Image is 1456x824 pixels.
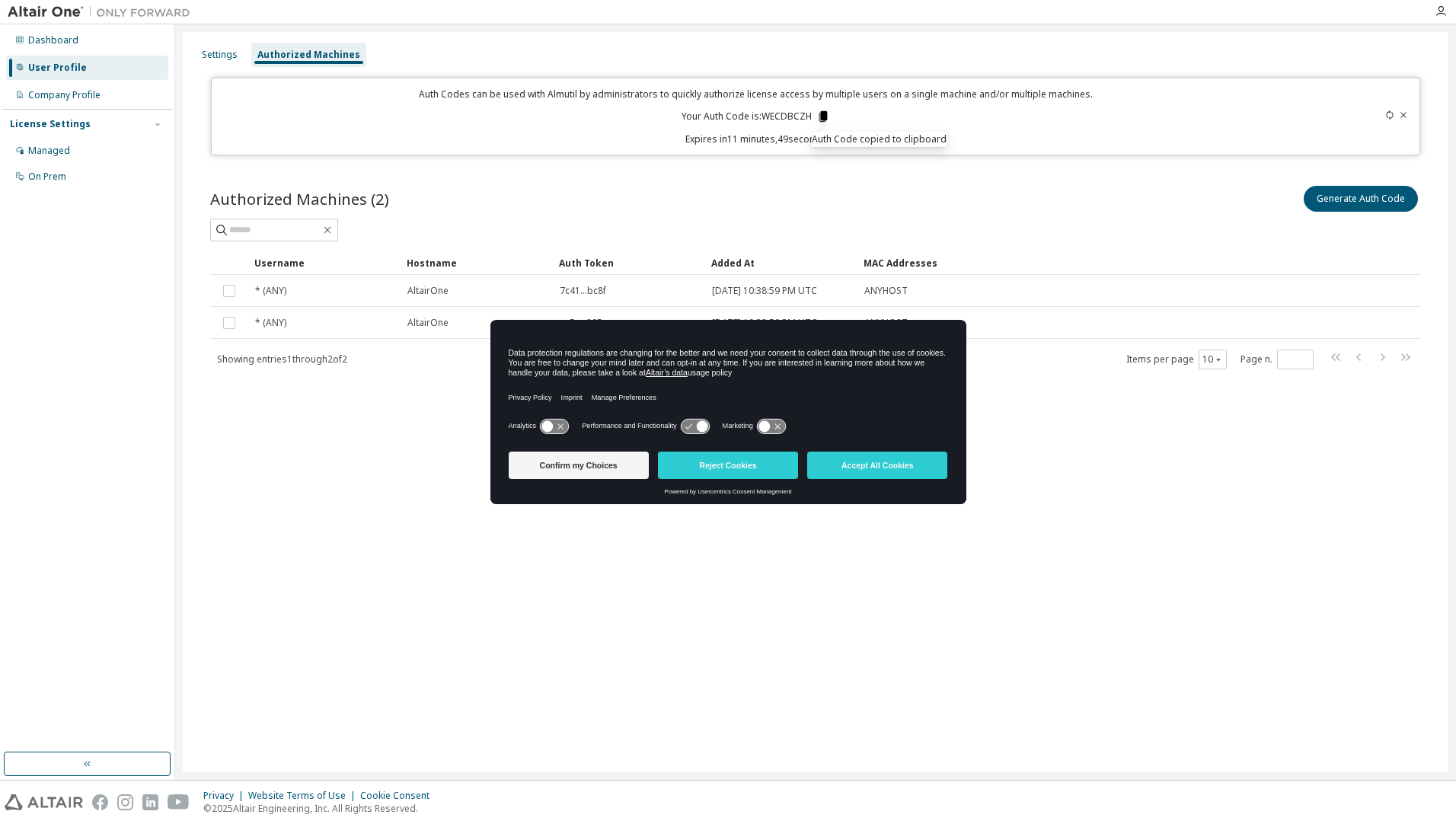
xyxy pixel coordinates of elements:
div: Website Terms of Use [248,790,360,802]
span: ac5c...205c [560,317,607,329]
div: Cookie Consent [360,790,439,802]
div: User Profile [28,62,87,74]
span: 7c41...bc8f [560,285,606,297]
span: ANYHOST [864,317,908,329]
div: Dashboard [28,34,78,46]
span: [DATE] 10:38:59 PM UTC [712,317,817,329]
div: Managed [28,145,70,157]
div: Username [254,251,394,275]
p: Your Auth Code is: WECDBCZH [682,110,830,123]
img: facebook.svg [92,794,108,810]
div: MAC Addresses [864,251,1266,275]
span: AltairOne [407,317,449,329]
p: Expires in 11 minutes, 49 seconds [221,133,1292,145]
p: © 2025 Altair Engineering, Inc. All Rights Reserved. [203,802,439,815]
div: Privacy [203,790,248,802]
span: * (ANY) [255,285,286,297]
span: Showing entries 1 through 2 of 2 [217,353,347,366]
button: 10 [1202,353,1223,366]
div: Authorized Machines [257,49,360,61]
button: Generate Auth Code [1304,186,1418,212]
span: AltairOne [407,285,449,297]
p: Auth Codes can be used with Almutil by administrators to quickly authorize license access by mult... [221,88,1292,101]
div: Hostname [407,251,547,275]
span: Page n. [1240,350,1314,369]
img: youtube.svg [168,794,190,810]
div: Company Profile [28,89,101,101]
img: Altair One [8,5,198,20]
div: On Prem [28,171,66,183]
span: * (ANY) [255,317,286,329]
img: instagram.svg [117,794,133,810]
span: ANYHOST [864,285,908,297]
span: Items per page [1126,350,1227,369]
div: Auth Code copied to clipboard [812,132,947,147]
img: linkedin.svg [142,794,158,810]
span: Authorized Machines (2) [210,188,389,209]
div: License Settings [10,118,91,130]
div: Added At [711,251,851,275]
div: Auth Token [559,251,699,275]
div: Settings [202,49,238,61]
span: [DATE] 10:38:59 PM UTC [712,285,817,297]
img: altair_logo.svg [5,794,83,810]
